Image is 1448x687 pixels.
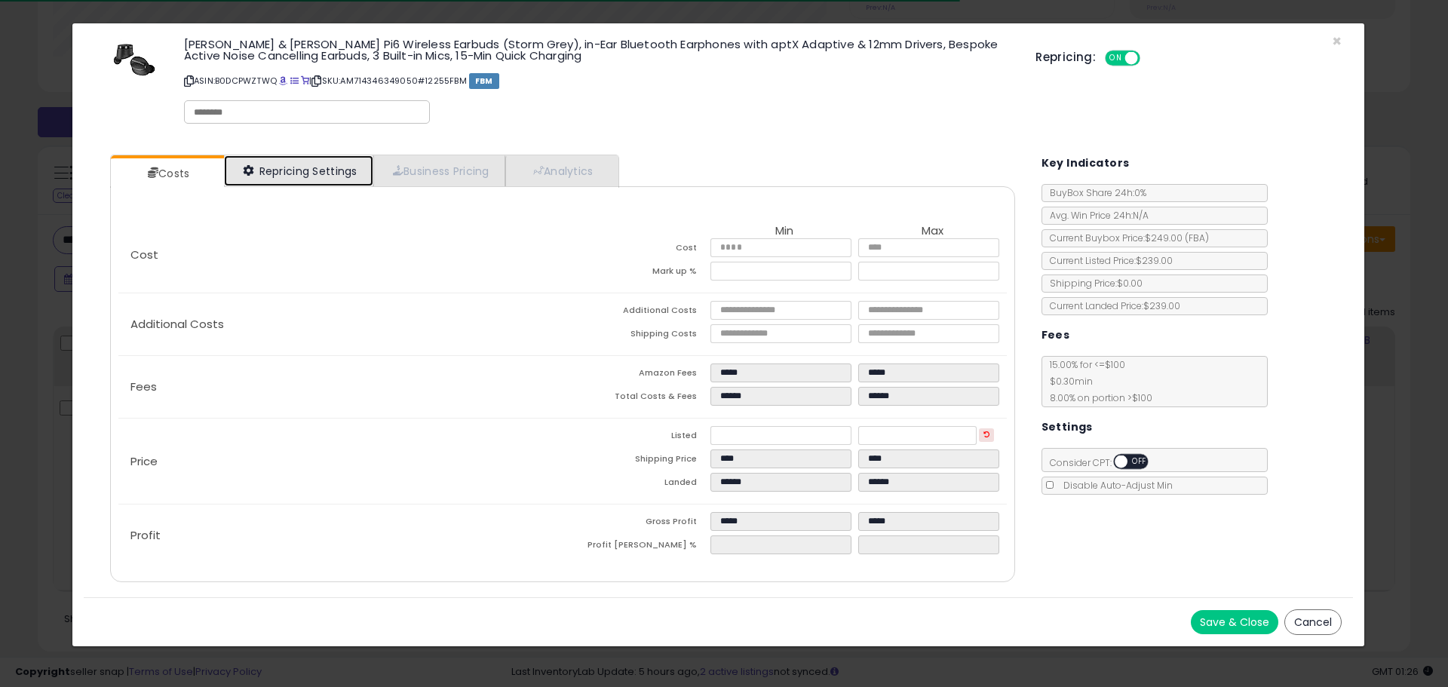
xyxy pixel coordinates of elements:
td: Shipping Price [563,449,710,473]
span: Disable Auto-Adjust Min [1056,479,1173,492]
button: Save & Close [1191,610,1278,634]
td: Listed [563,426,710,449]
p: Cost [118,249,563,261]
span: Current Listed Price: $239.00 [1042,254,1173,267]
p: ASIN: B0DCPWZTWQ | SKU: AM714346349050#12255FBM [184,69,1013,93]
span: FBM [469,73,499,89]
p: Price [118,455,563,468]
a: Business Pricing [373,155,505,186]
a: BuyBox page [279,75,287,87]
p: Fees [118,381,563,393]
th: Min [710,225,858,238]
td: Gross Profit [563,512,710,535]
span: OFF [1138,52,1162,65]
a: Analytics [505,155,617,186]
p: Profit [118,529,563,541]
td: Mark up % [563,262,710,285]
td: Profit [PERSON_NAME] % [563,535,710,559]
span: ON [1106,52,1125,65]
td: Additional Costs [563,301,710,324]
h3: [PERSON_NAME] & [PERSON_NAME] Pi6 Wireless Earbuds (Storm Grey), in-Ear Bluetooth Earphones with ... [184,38,1013,61]
p: Additional Costs [118,318,563,330]
span: Current Landed Price: $239.00 [1042,299,1180,312]
h5: Key Indicators [1042,154,1130,173]
a: Costs [111,158,222,189]
span: BuyBox Share 24h: 0% [1042,186,1146,199]
span: Current Buybox Price: [1042,232,1209,244]
th: Max [858,225,1006,238]
h5: Settings [1042,418,1093,437]
a: All offer listings [290,75,299,87]
span: × [1332,30,1342,52]
span: Avg. Win Price 24h: N/A [1042,209,1149,222]
a: Repricing Settings [224,155,373,186]
span: $0.30 min [1042,375,1093,388]
span: 8.00 % on portion > $100 [1042,391,1152,404]
td: Cost [563,238,710,262]
span: Consider CPT: [1042,456,1168,469]
h5: Repricing: [1035,51,1096,63]
td: Total Costs & Fees [563,387,710,410]
img: 31fJV6Bya5L._SL60_.jpg [112,38,157,84]
td: Landed [563,473,710,496]
span: $249.00 [1145,232,1209,244]
span: OFF [1127,455,1152,468]
span: Shipping Price: $0.00 [1042,277,1143,290]
span: ( FBA ) [1185,232,1209,244]
td: Shipping Costs [563,324,710,348]
a: Your listing only [301,75,309,87]
h5: Fees [1042,326,1070,345]
td: Amazon Fees [563,363,710,387]
button: Cancel [1284,609,1342,635]
span: 15.00 % for <= $100 [1042,358,1152,404]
